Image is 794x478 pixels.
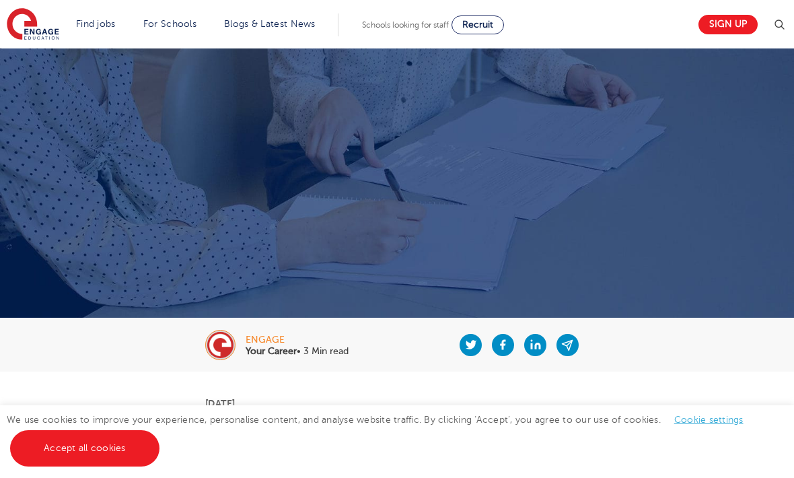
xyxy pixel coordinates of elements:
[452,15,504,34] a: Recruit
[462,20,493,30] span: Recruit
[10,430,159,467] a: Accept all cookies
[7,415,757,453] span: We use cookies to improve your experience, personalise content, and analyse website traffic. By c...
[143,19,196,29] a: For Schools
[76,19,116,29] a: Find jobs
[246,347,349,356] p: • 3 Min read
[674,415,744,425] a: Cookie settings
[698,15,758,34] a: Sign up
[7,8,59,42] img: Engage Education
[362,20,449,30] span: Schools looking for staff
[246,335,349,345] div: engage
[205,399,589,408] p: [DATE]
[246,346,297,356] b: Your Career
[224,19,316,29] a: Blogs & Latest News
